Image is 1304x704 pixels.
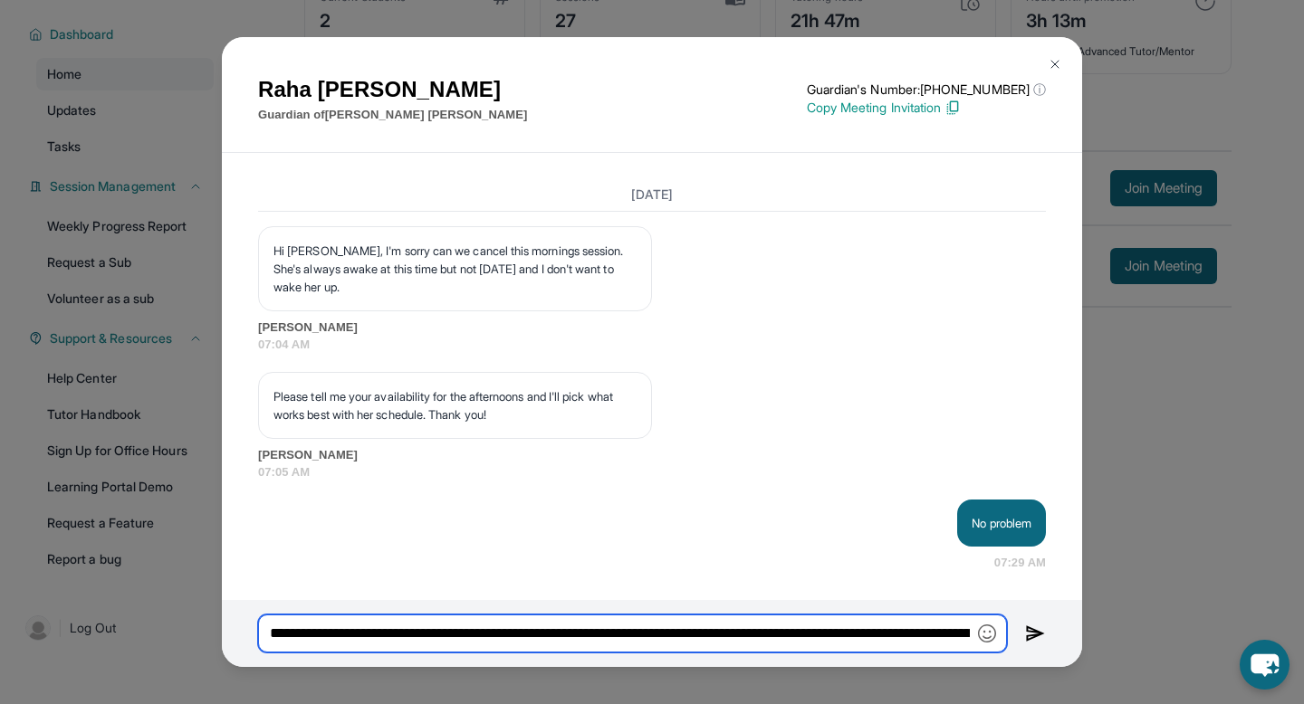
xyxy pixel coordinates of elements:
h1: Raha [PERSON_NAME] [258,73,527,106]
p: No problem [972,514,1031,532]
p: Please tell me your availability for the afternoons and I'll pick what works best with her schedu... [273,387,637,423]
p: Guardian of [PERSON_NAME] [PERSON_NAME] [258,106,527,124]
img: Copy Icon [944,100,961,116]
span: 07:05 AM [258,463,1046,481]
h3: [DATE] [258,186,1046,204]
button: chat-button [1240,640,1290,690]
span: [PERSON_NAME] [258,446,1046,464]
img: Close Icon [1048,57,1062,71]
span: 07:29 AM [994,554,1046,572]
span: 07:04 AM [258,336,1046,354]
span: ⓘ [1033,81,1046,99]
p: Copy Meeting Invitation [807,99,1046,117]
p: Guardian's Number: [PHONE_NUMBER] [807,81,1046,99]
p: Hi [PERSON_NAME], I'm sorry can we cancel this mornings session. She's always awake at this time ... [273,242,637,296]
img: Send icon [1025,623,1046,644]
img: Emoji [978,624,996,642]
span: [PERSON_NAME] [258,319,1046,337]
